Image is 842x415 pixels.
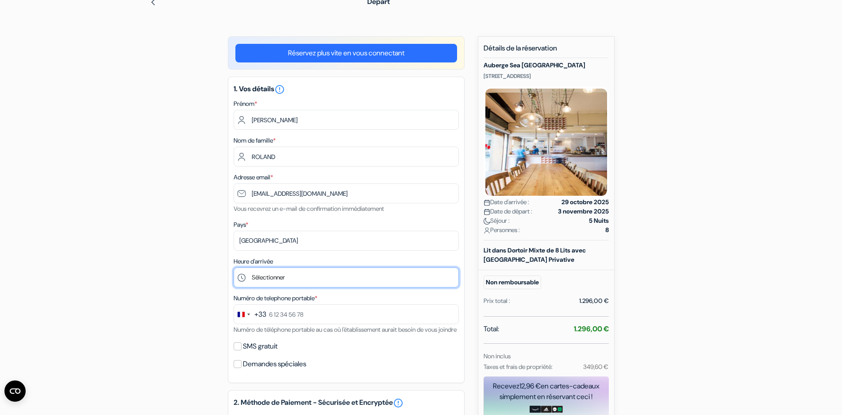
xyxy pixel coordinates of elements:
[484,324,499,334] span: Total:
[234,205,384,213] small: Vous recevrez un e-mail de confirmation immédiatement
[552,406,563,413] img: uber-uber-eats-card.png
[589,216,609,225] strong: 5 Nuits
[234,136,276,145] label: Nom de famille
[574,324,609,334] strong: 1.296,00 €
[484,246,586,264] b: Lit dans Dortoir Mixte de 8 Lits avec [GEOGRAPHIC_DATA] Privative
[4,380,26,402] button: Ouvrir le widget CMP
[484,363,553,371] small: Taxes et frais de propriété:
[484,216,510,225] span: Séjour :
[234,84,459,95] h5: 1. Vos détails
[234,398,459,408] h5: 2. Méthode de Paiement - Sécurisée et Encryptée
[605,225,609,235] strong: 8
[393,398,404,408] a: error_outline
[484,275,541,289] small: Non remboursable
[558,207,609,216] strong: 3 novembre 2025
[484,352,511,360] small: Non inclus
[561,198,609,207] strong: 29 octobre 2025
[254,309,266,320] div: +33
[484,227,490,234] img: user_icon.svg
[274,84,285,93] a: error_outline
[234,220,248,229] label: Pays
[234,173,273,182] label: Adresse email
[530,406,541,413] img: amazon-card-no-text.png
[234,183,459,203] input: Entrer adresse e-mail
[234,110,459,130] input: Entrez votre prénom
[484,209,490,215] img: calendar.svg
[484,73,609,80] p: [STREET_ADDRESS]
[234,304,459,324] input: 6 12 34 56 78
[234,99,257,109] label: Prénom
[234,147,459,167] input: Entrer le nom de famille
[541,406,552,413] img: adidas-card.png
[484,381,609,402] div: Recevez en cartes-cadeaux simplement en réservant ceci !
[484,207,532,216] span: Date de départ :
[484,62,609,69] h5: Auberge Sea [GEOGRAPHIC_DATA]
[484,218,490,225] img: moon.svg
[234,257,273,266] label: Heure d'arrivée
[235,44,457,62] a: Réservez plus vite en vous connectant
[274,84,285,95] i: error_outline
[484,199,490,206] img: calendar.svg
[583,363,608,371] small: 349,60 €
[519,381,541,391] span: 12,96 €
[243,358,306,370] label: Demandes spéciales
[579,296,609,306] div: 1.296,00 €
[234,294,317,303] label: Numéro de telephone portable
[484,198,529,207] span: Date d'arrivée :
[484,44,609,58] h5: Détails de la réservation
[234,326,457,334] small: Numéro de téléphone portable au cas où l'établissement aurait besoin de vous joindre
[484,296,510,306] div: Prix total :
[484,225,520,235] span: Personnes :
[234,305,266,324] button: Change country, selected France (+33)
[243,340,277,353] label: SMS gratuit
